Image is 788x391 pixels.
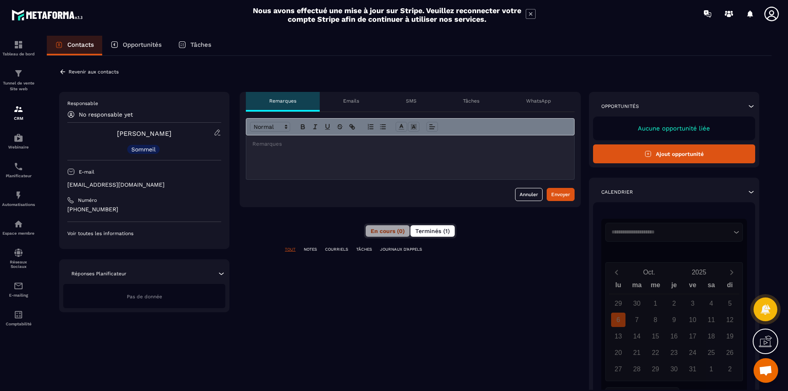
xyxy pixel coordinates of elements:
button: Terminés (1) [410,225,455,237]
div: Ouvrir le chat [754,358,778,383]
p: No responsable yet [79,111,133,118]
p: Tunnel de vente Site web [2,80,35,92]
p: Opportunités [123,41,162,48]
button: Ajout opportunité [593,144,755,163]
p: E-mailing [2,293,35,297]
p: Réponses Planificateur [71,270,126,277]
img: logo [11,7,85,23]
a: formationformationTunnel de vente Site web [2,62,35,98]
p: Planificateur [2,174,35,178]
a: automationsautomationsAutomatisations [2,184,35,213]
button: En cours (0) [366,225,410,237]
img: formation [14,104,23,114]
p: Tâches [190,41,211,48]
span: Pas de donnée [127,294,162,300]
p: Opportunités [601,103,639,110]
button: Annuler [515,188,543,201]
p: Automatisations [2,202,35,207]
a: Tâches [170,36,220,55]
img: email [14,281,23,291]
p: JOURNAUX D'APPELS [380,247,422,252]
p: Voir toutes les informations [67,230,221,237]
p: [PHONE_NUMBER] [67,206,221,213]
p: WhatsApp [526,98,551,104]
p: Numéro [78,197,97,204]
img: scheduler [14,162,23,171]
p: Calendrier [601,189,633,195]
img: formation [14,40,23,50]
button: Envoyer [547,188,575,201]
img: automations [14,219,23,229]
a: formationformationCRM [2,98,35,127]
p: Réseaux Sociaux [2,260,35,269]
p: Aucune opportunité liée [601,125,747,132]
p: SMS [406,98,417,104]
p: Espace membre [2,231,35,236]
p: Responsable [67,100,221,107]
span: Terminés (1) [415,228,450,234]
a: automationsautomationsWebinaire [2,127,35,155]
p: Comptabilité [2,322,35,326]
p: Webinaire [2,145,35,149]
p: TÂCHES [356,247,372,252]
a: emailemailE-mailing [2,275,35,304]
p: CRM [2,116,35,121]
a: social-networksocial-networkRéseaux Sociaux [2,242,35,275]
p: Sommeil [131,146,156,152]
p: Revenir aux contacts [69,69,119,75]
p: Remarques [269,98,296,104]
p: NOTES [304,247,317,252]
p: Tâches [463,98,479,104]
p: E-mail [79,169,94,175]
a: schedulerschedulerPlanificateur [2,155,35,184]
p: TOUT [285,247,295,252]
img: automations [14,190,23,200]
a: [PERSON_NAME] [117,130,172,137]
a: formationformationTableau de bord [2,34,35,62]
div: Envoyer [551,190,570,199]
a: Contacts [47,36,102,55]
a: automationsautomationsEspace membre [2,213,35,242]
img: automations [14,133,23,143]
p: COURRIELS [325,247,348,252]
h2: Nous avons effectué une mise à jour sur Stripe. Veuillez reconnecter votre compte Stripe afin de ... [252,6,522,23]
p: Tableau de bord [2,52,35,56]
p: Contacts [67,41,94,48]
span: En cours (0) [371,228,405,234]
p: Emails [343,98,359,104]
img: accountant [14,310,23,320]
img: social-network [14,248,23,258]
img: formation [14,69,23,78]
p: [EMAIL_ADDRESS][DOMAIN_NAME] [67,181,221,189]
a: Opportunités [102,36,170,55]
a: accountantaccountantComptabilité [2,304,35,332]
